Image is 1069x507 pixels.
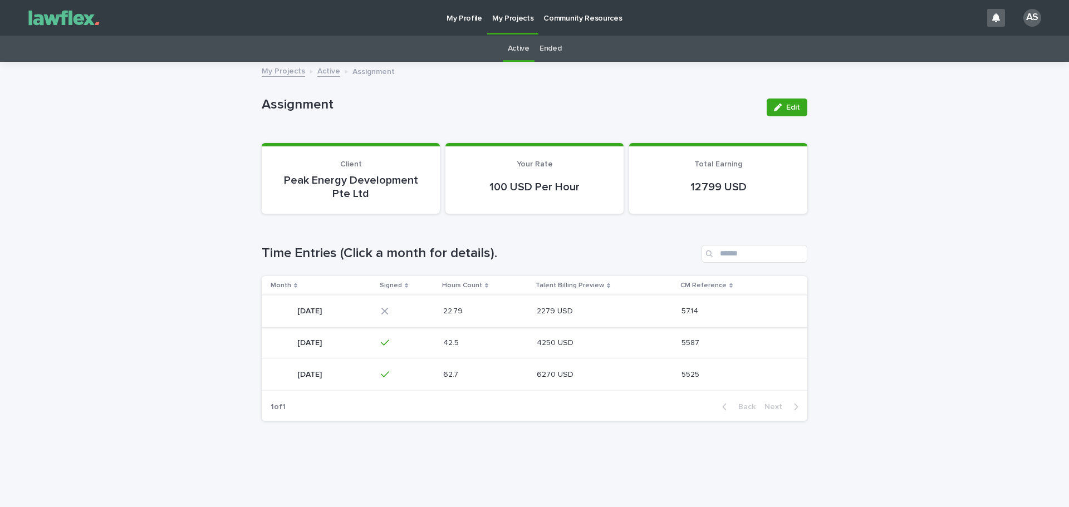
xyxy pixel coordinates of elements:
p: [DATE] [297,368,324,380]
p: [DATE] [297,336,324,348]
p: Signed [380,279,402,292]
p: 42.5 [443,336,461,348]
span: Client [340,160,362,168]
p: 5587 [681,336,702,348]
button: Next [760,402,807,412]
h1: Time Entries (Click a month for details). [262,245,697,262]
p: 2279 USD [537,304,575,316]
p: 5525 [681,368,702,380]
p: 4250 USD [537,336,576,348]
span: Total Earning [694,160,742,168]
p: 62.7 [443,368,460,380]
p: 100 USD Per Hour [459,180,610,194]
a: My Projects [262,64,305,77]
div: AS [1023,9,1041,27]
button: Back [713,402,760,412]
p: Talent Billing Preview [536,279,604,292]
p: 22.79 [443,304,465,316]
span: Your Rate [517,160,553,168]
input: Search [702,245,807,263]
p: Assignment [352,65,395,77]
span: Back [732,403,756,411]
p: 12799 USD [643,180,794,194]
p: Hours Count [442,279,482,292]
tr: [DATE][DATE] 42.542.5 4250 USD4250 USD 55875587 [262,327,807,358]
p: Assignment [262,97,758,113]
p: CM Reference [680,279,727,292]
span: Edit [786,104,800,111]
a: Ended [540,36,561,62]
img: Gnvw4qrBSHOAfo8VMhG6 [22,7,106,29]
p: 6270 USD [537,368,576,380]
p: [DATE] [297,304,324,316]
p: Month [271,279,291,292]
p: Peak Energy Development Pte Ltd [275,174,426,200]
p: 1 of 1 [262,393,295,421]
tr: [DATE][DATE] 22.7922.79 2279 USD2279 USD 57145714 [262,295,807,327]
span: Next [764,403,789,411]
a: Active [317,64,340,77]
a: Active [508,36,529,62]
tr: [DATE][DATE] 62.762.7 6270 USD6270 USD 55255525 [262,358,807,390]
p: 5714 [681,304,700,316]
button: Edit [767,99,807,116]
